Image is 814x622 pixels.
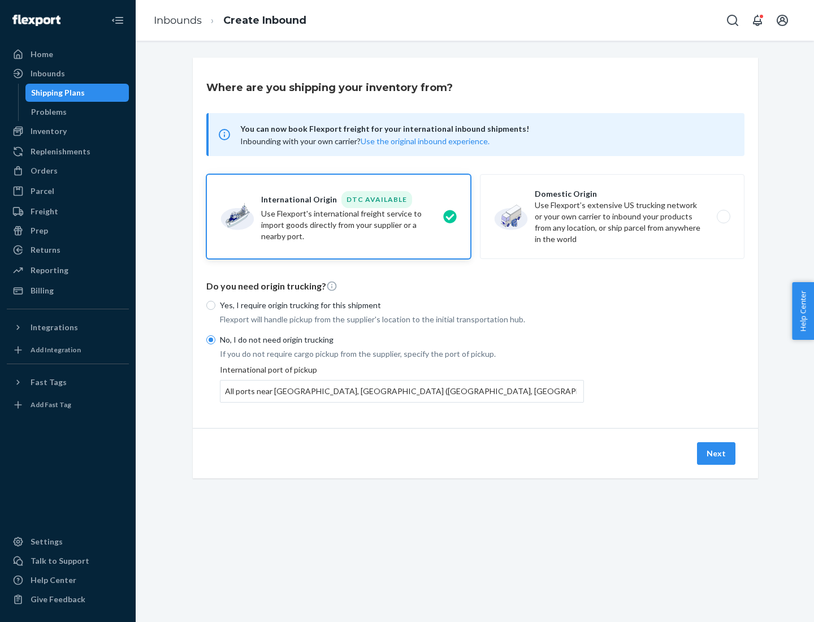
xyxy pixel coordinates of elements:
[7,396,129,414] a: Add Fast Tag
[697,442,735,465] button: Next
[206,280,744,293] p: Do you need origin trucking?
[721,9,744,32] button: Open Search Box
[206,335,215,344] input: No, I do not need origin trucking
[240,122,731,136] span: You can now book Flexport freight for your international inbound shipments!
[7,341,129,359] a: Add Integration
[31,377,67,388] div: Fast Tags
[7,282,129,300] a: Billing
[31,555,89,567] div: Talk to Support
[7,241,129,259] a: Returns
[31,49,53,60] div: Home
[7,373,129,391] button: Fast Tags
[361,136,490,147] button: Use the original inbound experience.
[31,322,78,333] div: Integrations
[7,318,129,336] button: Integrations
[206,80,453,95] h3: Where are you shipping your inventory from?
[7,202,129,221] a: Freight
[31,536,63,547] div: Settings
[220,300,584,311] p: Yes, I require origin trucking for this shipment
[31,225,48,236] div: Prep
[12,15,60,26] img: Flexport logo
[7,533,129,551] a: Settings
[7,261,129,279] a: Reporting
[240,136,490,146] span: Inbounding with your own carrier?
[792,282,814,340] button: Help Center
[220,348,584,360] p: If you do not require cargo pickup from the supplier, specify the port of pickup.
[206,301,215,310] input: Yes, I require origin trucking for this shipment
[154,14,202,27] a: Inbounds
[220,314,584,325] p: Flexport will handle pickup from the supplier's location to the initial transportation hub.
[31,146,90,157] div: Replenishments
[7,162,129,180] a: Orders
[7,64,129,83] a: Inbounds
[7,571,129,589] a: Help Center
[7,552,129,570] a: Talk to Support
[7,182,129,200] a: Parcel
[31,345,81,355] div: Add Integration
[746,9,769,32] button: Open notifications
[31,185,54,197] div: Parcel
[25,84,129,102] a: Shipping Plans
[106,9,129,32] button: Close Navigation
[31,106,67,118] div: Problems
[25,103,129,121] a: Problems
[31,400,71,409] div: Add Fast Tag
[31,68,65,79] div: Inbounds
[7,45,129,63] a: Home
[145,4,315,37] ol: breadcrumbs
[31,594,85,605] div: Give Feedback
[31,126,67,137] div: Inventory
[31,265,68,276] div: Reporting
[31,575,76,586] div: Help Center
[223,14,306,27] a: Create Inbound
[771,9,794,32] button: Open account menu
[31,285,54,296] div: Billing
[31,206,58,217] div: Freight
[31,87,85,98] div: Shipping Plans
[7,222,129,240] a: Prep
[7,590,129,608] button: Give Feedback
[7,142,129,161] a: Replenishments
[31,165,58,176] div: Orders
[31,244,60,256] div: Returns
[220,364,584,403] div: International port of pickup
[7,122,129,140] a: Inventory
[220,334,584,345] p: No, I do not need origin trucking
